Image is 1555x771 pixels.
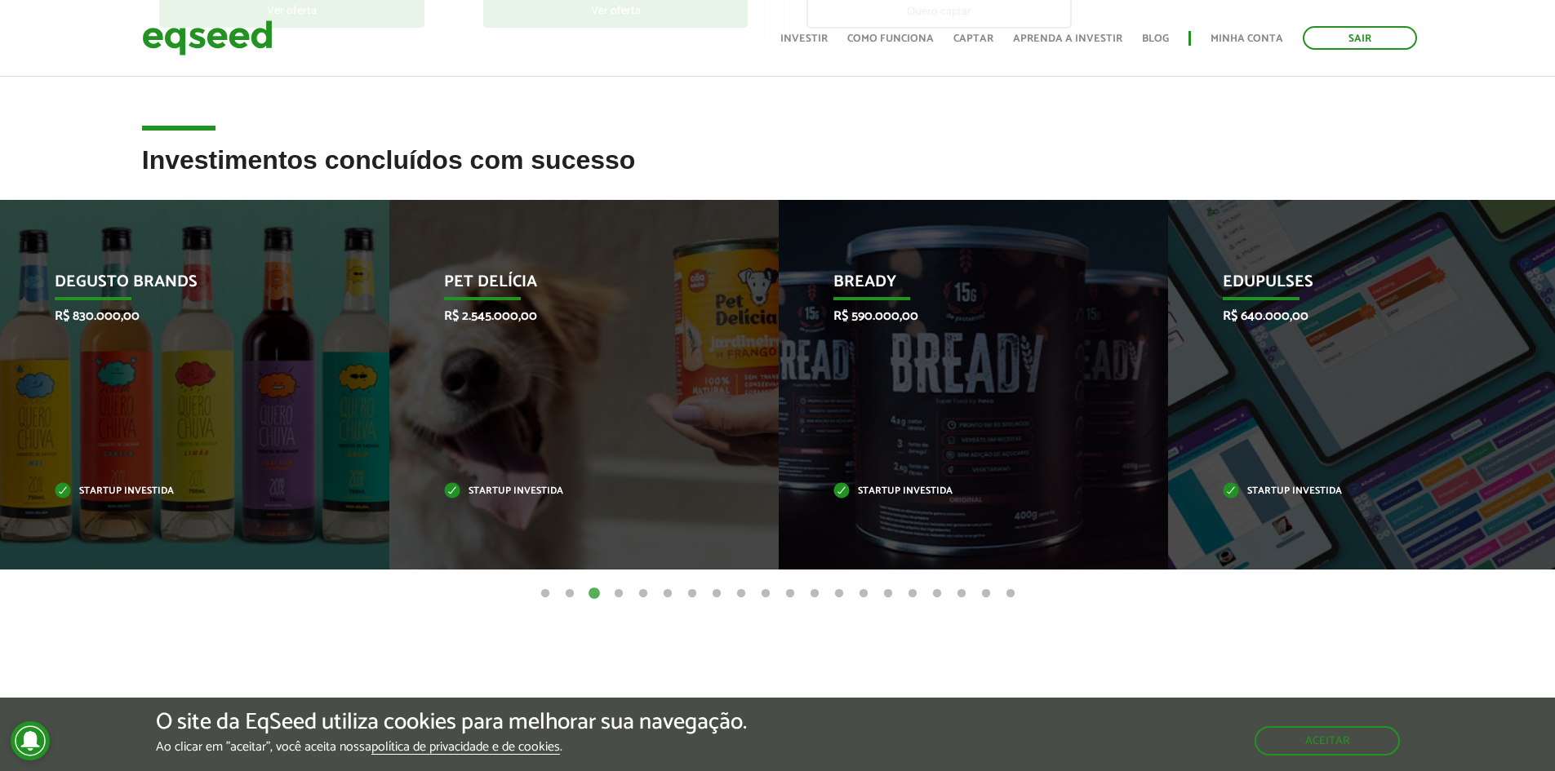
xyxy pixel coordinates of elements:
[953,33,993,44] a: Captar
[635,586,651,602] button: 5 of 20
[1223,308,1478,324] p: R$ 640.000,00
[953,586,970,602] button: 18 of 20
[684,586,700,602] button: 7 of 20
[929,586,945,602] button: 17 of 20
[782,586,798,602] button: 11 of 20
[833,308,1089,324] p: R$ 590.000,00
[847,33,934,44] a: Como funciona
[660,586,676,602] button: 6 of 20
[780,33,828,44] a: Investir
[1211,33,1283,44] a: Minha conta
[1002,586,1019,602] button: 20 of 20
[1223,487,1478,496] p: Startup investida
[611,586,627,602] button: 4 of 20
[833,487,1089,496] p: Startup investida
[156,710,747,735] h5: O site da EqSeed utiliza cookies para melhorar sua navegação.
[1255,726,1400,755] button: Aceitar
[904,586,921,602] button: 16 of 20
[444,487,700,496] p: Startup investida
[444,273,700,300] p: Pet Delícia
[733,586,749,602] button: 9 of 20
[371,741,560,755] a: política de privacidade e de cookies
[55,308,310,324] p: R$ 830.000,00
[1223,273,1478,300] p: Edupulses
[1142,33,1169,44] a: Blog
[855,586,872,602] button: 14 of 20
[142,146,1414,199] h2: Investimentos concluídos com sucesso
[586,586,602,602] button: 3 of 20
[1013,33,1122,44] a: Aprenda a investir
[142,16,273,60] img: EqSeed
[709,586,725,602] button: 8 of 20
[758,586,774,602] button: 10 of 20
[978,586,994,602] button: 19 of 20
[806,586,823,602] button: 12 of 20
[880,586,896,602] button: 15 of 20
[537,586,553,602] button: 1 of 20
[444,308,700,324] p: R$ 2.545.000,00
[1303,26,1417,50] a: Sair
[156,739,747,755] p: Ao clicar em "aceitar", você aceita nossa .
[562,586,578,602] button: 2 of 20
[55,273,310,300] p: Degusto Brands
[833,273,1089,300] p: Bready
[55,487,310,496] p: Startup investida
[831,586,847,602] button: 13 of 20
